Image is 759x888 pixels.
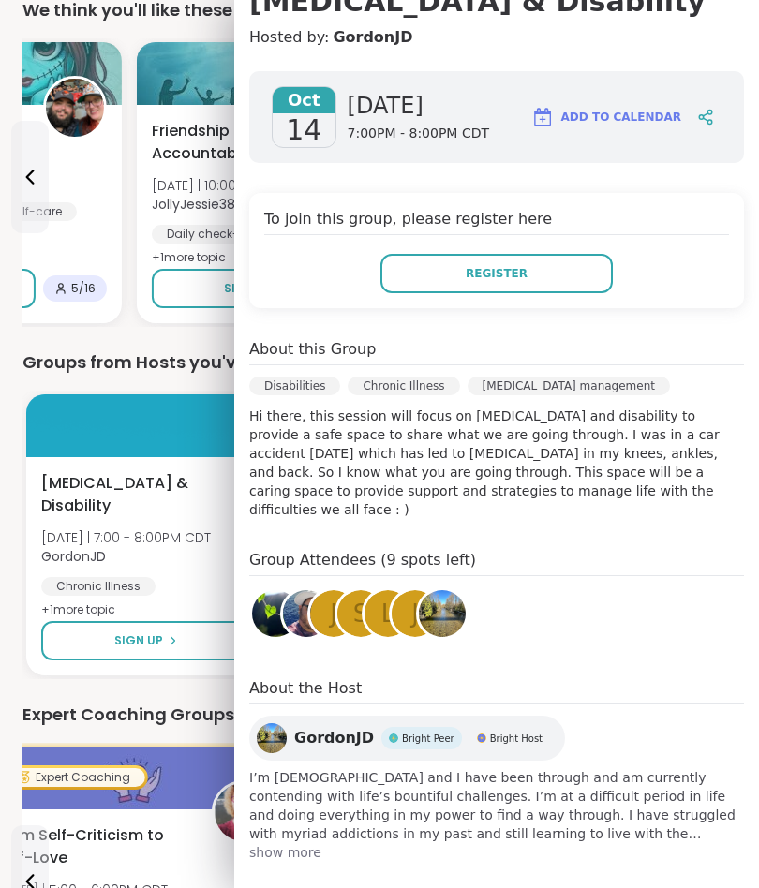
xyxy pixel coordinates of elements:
[71,281,96,296] span: 5 / 16
[152,269,361,308] button: Sign Up
[402,732,454,746] span: Bright Peer
[224,280,273,297] span: Sign Up
[41,621,250,660] button: Sign Up
[152,120,347,165] span: Friendship Accountability: Forged Bonds
[561,109,681,126] span: Add to Calendar
[419,590,466,637] img: GordonJD
[249,377,340,395] div: Disabilities
[348,377,459,395] div: Chronic Illness
[477,733,486,743] img: Bright Host
[348,125,489,143] span: 7:00PM - 8:00PM CDT
[490,732,543,746] span: Bright Host
[362,587,414,640] a: l
[215,783,273,841] img: Fausta
[280,587,333,640] a: Amini87
[523,95,690,140] button: Add to Calendar
[380,254,613,293] button: Register
[249,587,302,640] a: MoonLeafRaQuel
[335,587,387,640] a: s
[307,587,360,640] a: j
[286,113,321,147] span: 14
[531,106,554,128] img: ShareWell Logomark
[389,587,441,640] a: j
[3,768,145,787] div: Expert Coaching
[249,549,744,576] h4: Group Attendees (9 spots left)
[249,716,565,761] a: GordonJDGordonJDBright PeerBright PeerBright HostBright Host
[22,349,737,376] div: Groups from Hosts you've met
[264,208,729,235] h4: To join this group, please register here
[41,577,156,596] div: Chronic Illness
[249,677,744,704] h4: About the Host
[348,91,489,121] span: [DATE]
[41,472,236,517] span: [MEDICAL_DATA] & Disability
[249,843,744,862] span: show more
[333,26,412,49] a: GordonJD
[152,176,327,195] span: [DATE] | 10:00 - 11:00AM CDT
[283,590,330,637] img: Amini87
[466,265,528,282] span: Register
[353,596,369,632] span: s
[249,338,376,361] h4: About this Group
[46,79,104,137] img: Dom_F
[273,87,335,113] span: Oct
[249,407,744,519] p: Hi there, this session will focus on [MEDICAL_DATA] and disability to provide a safe space to sha...
[257,723,287,753] img: GordonJD
[152,225,264,244] div: Daily check-in
[41,547,106,566] b: GordonJD
[22,702,737,728] div: Expert Coaching Groups
[41,528,211,547] span: [DATE] | 7:00 - 8:00PM CDT
[294,727,374,749] span: GordonJD
[114,632,163,649] span: Sign Up
[411,596,419,632] span: j
[249,768,744,843] span: I’m [DEMOGRAPHIC_DATA] and I have been through and am currently contending with life’s bountiful ...
[389,733,398,743] img: Bright Peer
[249,26,744,49] h4: Hosted by:
[330,596,337,632] span: j
[416,587,469,640] a: GordonJD
[381,596,395,632] span: l
[252,590,299,637] img: MoonLeafRaQuel
[468,377,670,395] div: [MEDICAL_DATA] management
[152,195,235,214] b: JollyJessie38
